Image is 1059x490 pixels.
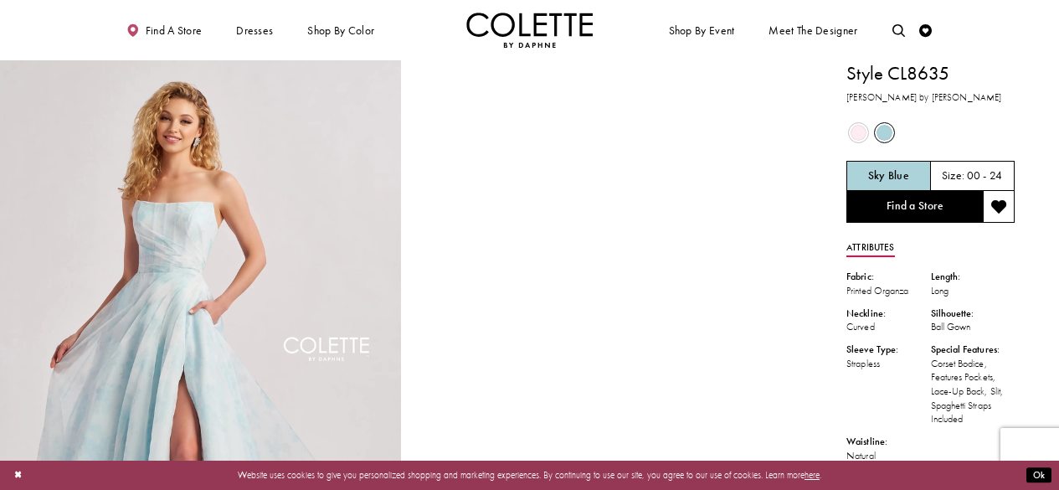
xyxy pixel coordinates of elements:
[931,320,1015,334] div: Ball Gown
[805,469,820,481] a: here
[766,13,861,48] a: Meet the designer
[942,169,964,183] span: Size:
[931,270,1015,284] div: Length:
[846,120,1015,146] div: Product color controls state depends on size chosen
[931,284,1015,298] div: Long
[236,24,273,37] span: Dresses
[868,170,909,183] h5: Chosen color
[846,357,930,371] div: Strapless
[846,90,1015,105] h3: [PERSON_NAME] by [PERSON_NAME]
[889,13,908,48] a: Toggle search
[846,449,930,463] div: Natural
[917,13,936,48] a: Check Wishlist
[466,13,594,48] img: Colette by Daphne
[846,307,930,321] div: Neckline:
[846,343,930,357] div: Sleeve Type:
[146,24,203,37] span: Find a store
[233,13,276,48] span: Dresses
[669,24,735,37] span: Shop By Event
[1026,467,1051,483] button: Submit Dialog
[846,121,871,145] div: Light Pink
[408,60,809,261] video: Style CL8635 Colette by Daphne #1 autoplay loop mute video
[846,270,930,284] div: Fabric:
[931,343,1015,357] div: Special Features:
[8,464,28,487] button: Close Dialog
[967,170,1003,183] h5: 00 - 24
[91,467,968,483] p: Website uses cookies to give you personalized shopping and marketing experiences. By continuing t...
[846,320,930,334] div: Curved
[666,13,738,48] span: Shop By Event
[931,307,1015,321] div: Silhouette:
[466,13,594,48] a: Visit Home Page
[872,121,897,145] div: Sky Blue
[846,435,930,449] div: Waistline:
[307,24,374,37] span: Shop by color
[124,13,205,48] a: Find a store
[931,357,1015,426] div: Corset Bodice, Features Pockets, Lace-Up Back, Slit, Spaghetti Straps Included
[769,24,857,37] span: Meet the designer
[983,191,1015,223] button: Add to wishlist
[846,60,1015,87] h1: Style CL8635
[846,239,894,257] a: Attributes
[846,191,983,223] a: Find a Store
[305,13,378,48] span: Shop by color
[846,284,930,298] div: Printed Organza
